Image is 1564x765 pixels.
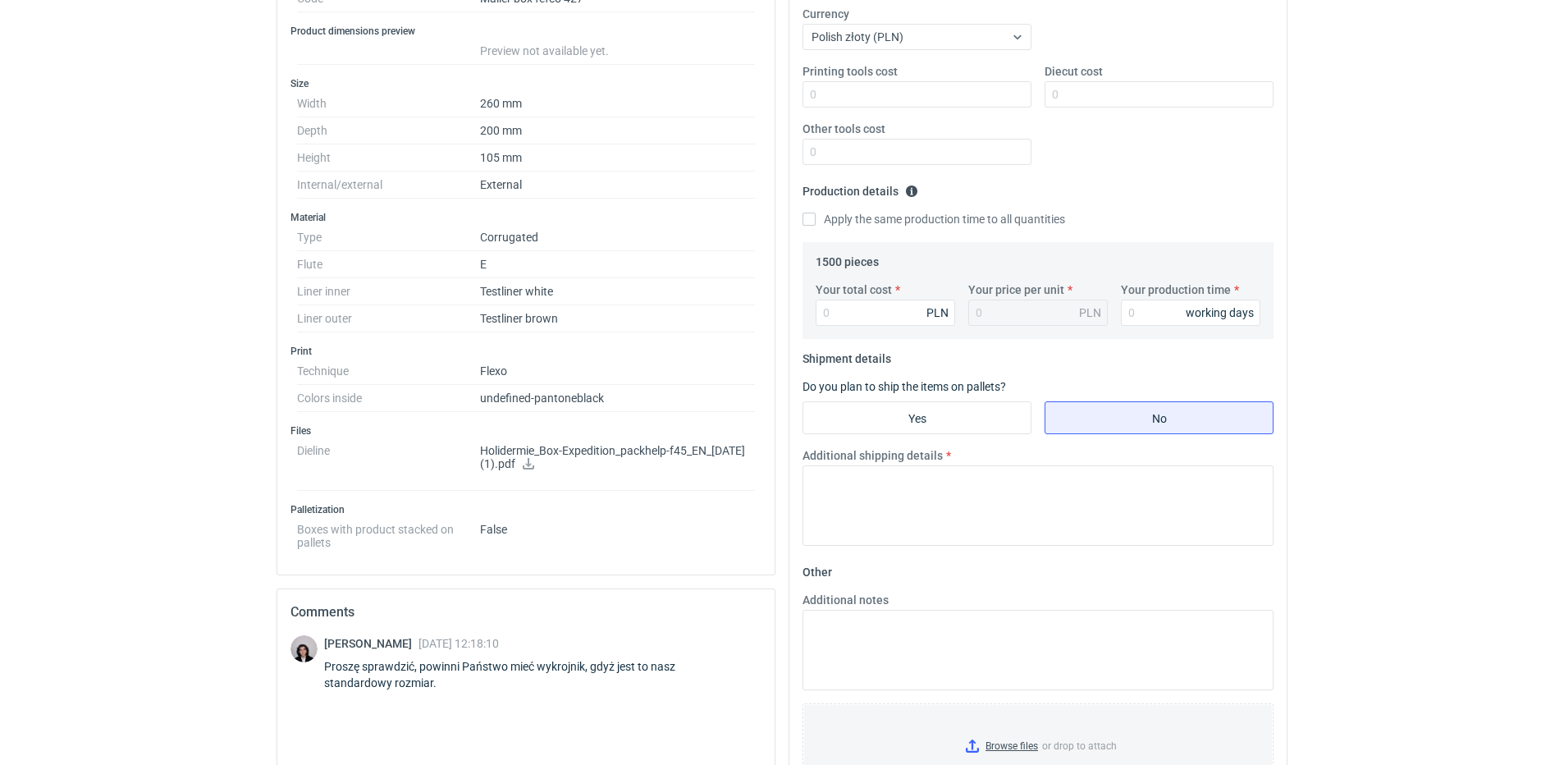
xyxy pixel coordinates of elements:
label: Apply the same production time to all quantities [803,211,1065,227]
legend: 1500 pieces [816,249,879,268]
h3: Material [290,211,761,224]
p: Holidermie_Box-Expedition_packhelp-f45_EN_[DATE] (1).pdf [480,444,755,472]
div: working days [1186,305,1254,321]
dt: Height [297,144,480,172]
div: Proszę sprawdzić, powinni Państwo mieć wykrojnik, gdyż jest to nasz standardowy rozmiar. [324,658,761,691]
label: Your production time [1121,282,1231,298]
h3: Files [290,424,761,437]
label: Additional shipping details [803,447,943,464]
label: Your price per unit [968,282,1064,298]
label: Diecut cost [1045,63,1103,80]
dt: Width [297,90,480,117]
dt: Technique [297,358,480,385]
label: Do you plan to ship the items on pallets? [803,380,1006,393]
dt: Type [297,224,480,251]
label: Printing tools cost [803,63,898,80]
input: 0 [803,139,1031,165]
legend: Shipment details [803,346,891,365]
span: [PERSON_NAME] [324,637,418,650]
label: Yes [803,401,1031,434]
dd: E [480,251,755,278]
dd: 105 mm [480,144,755,172]
dt: Boxes with product stacked on pallets [297,516,480,549]
dd: Corrugated [480,224,755,251]
input: 0 [816,300,955,326]
legend: Other [803,559,832,579]
img: Sebastian Markut [290,635,318,662]
label: Currency [803,6,849,22]
span: [DATE] 12:18:10 [418,637,499,650]
h3: Size [290,77,761,90]
input: 0 [803,81,1031,108]
dt: Flute [297,251,480,278]
h3: Palletization [290,503,761,516]
span: Preview not available yet. [480,44,609,57]
dt: Dieline [297,437,480,491]
label: Other tools cost [803,121,885,137]
h2: Comments [290,602,761,622]
dt: Liner inner [297,278,480,305]
div: PLN [926,305,949,321]
dd: Testliner brown [480,305,755,332]
input: 0 [1045,81,1274,108]
label: Additional notes [803,592,889,608]
dd: Flexo [480,358,755,385]
h3: Print [290,345,761,358]
dd: External [480,172,755,199]
div: PLN [1079,305,1101,321]
dt: Depth [297,117,480,144]
span: Polish złoty (PLN) [812,30,903,44]
dd: undefined-pantone black [480,385,755,412]
legend: Production details [803,178,918,198]
dd: Testliner white [480,278,755,305]
dt: Internal/external [297,172,480,199]
dd: 200 mm [480,117,755,144]
h3: Product dimensions preview [290,25,761,38]
label: No [1045,401,1274,434]
input: 0 [1121,300,1260,326]
dt: Colors inside [297,385,480,412]
dd: 260 mm [480,90,755,117]
dd: False [480,516,755,549]
label: Your total cost [816,282,892,298]
dt: Liner outer [297,305,480,332]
